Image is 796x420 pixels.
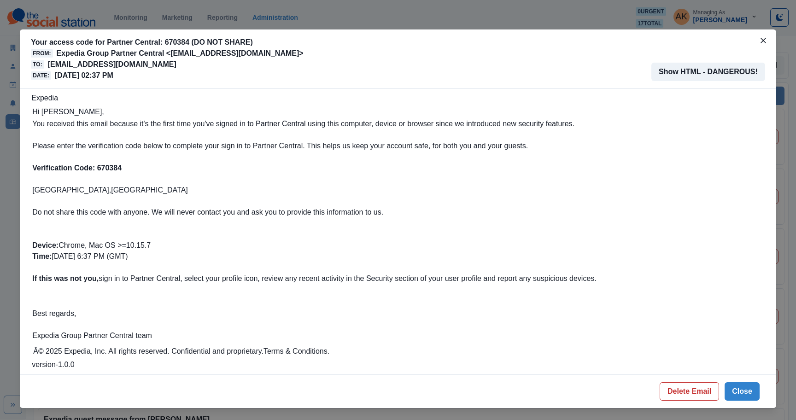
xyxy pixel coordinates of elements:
a: Terms & Conditions [263,347,328,355]
p: [EMAIL_ADDRESS][DOMAIN_NAME] [48,59,176,70]
b: If this was not you, [32,274,99,282]
p: Best regards, [32,297,597,341]
span: Expedia Group Partner Central team [32,332,152,339]
h1: Hi [PERSON_NAME], [32,106,597,117]
p: Chrome, Mac OS >=10.15.7 [DATE] 6:37 PM (GMT) [32,229,597,262]
span: [GEOGRAPHIC_DATA],[GEOGRAPHIC_DATA] [32,186,188,194]
h4: Â© 2025 Expedia, Inc. All rights reserved. Confidential and proprietary. . [33,346,329,357]
button: Delete Email [660,382,719,401]
span: To: [31,60,44,69]
button: Close [756,33,771,48]
b: Verification Code: 670384 [32,164,122,172]
button: Close [725,382,760,401]
span: Date: [31,71,51,80]
b: Time: [32,252,52,260]
p: Your access code for Partner Central: 670384 (DO NOT SHARE) [31,37,303,48]
p: You received this email because it's the first time you've signed in to Partner Central using thi... [32,118,597,152]
button: Show HTML - DANGEROUS! [651,63,765,81]
p: sign in to Partner Central, select your profile icon, review any recent activity in the Security ... [32,273,597,284]
span: From: [31,49,53,58]
p: version-1.0.0 [32,359,597,370]
b: Device: [32,241,59,249]
div: Expedia [31,93,765,371]
p: Expedia Group Partner Central <[EMAIL_ADDRESS][DOMAIN_NAME]> [57,48,304,59]
p: [DATE] 02:37 PM [55,70,113,81]
p: Do not share this code with anyone. We will never contact you and ask you to provide this informa... [32,207,597,218]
